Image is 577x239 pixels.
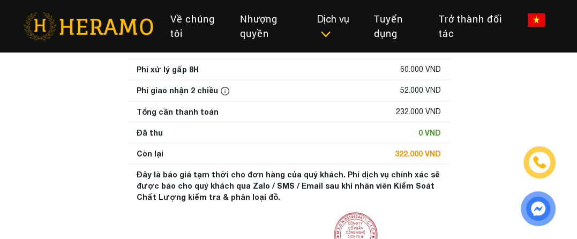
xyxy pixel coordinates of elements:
[418,127,441,138] div: 0 VND
[137,148,163,159] div: Còn lại
[396,106,441,117] div: 232.000 VND
[317,12,357,41] div: Dịch vụ
[524,147,554,177] a: phone-icon
[400,85,441,96] div: 52.000 VND
[528,13,545,27] img: vn-flag.png
[137,64,199,75] div: Phí xử lý gấp 8H
[320,29,331,40] img: subToggleIcon
[162,8,231,45] a: Về chúng tôi
[221,87,229,95] img: info
[400,64,441,75] div: 60.000 VND
[137,106,219,117] div: Tổng cần thanh toán
[231,8,309,45] a: Nhượng quyền
[365,8,430,45] a: Tuyển dụng
[137,127,163,138] div: Đã thu
[430,8,519,45] a: Trở thành đối tác
[137,85,232,96] div: Phí giao nhận 2 chiều
[137,169,441,203] div: Đây là báo giá tạm thời cho đơn hàng của quý khách. Phí dịch vụ chính xác sẽ được báo cho quý khá...
[395,148,441,159] div: 322.000 VND
[24,12,153,40] img: heramo-logo.png
[534,156,545,168] img: phone-icon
